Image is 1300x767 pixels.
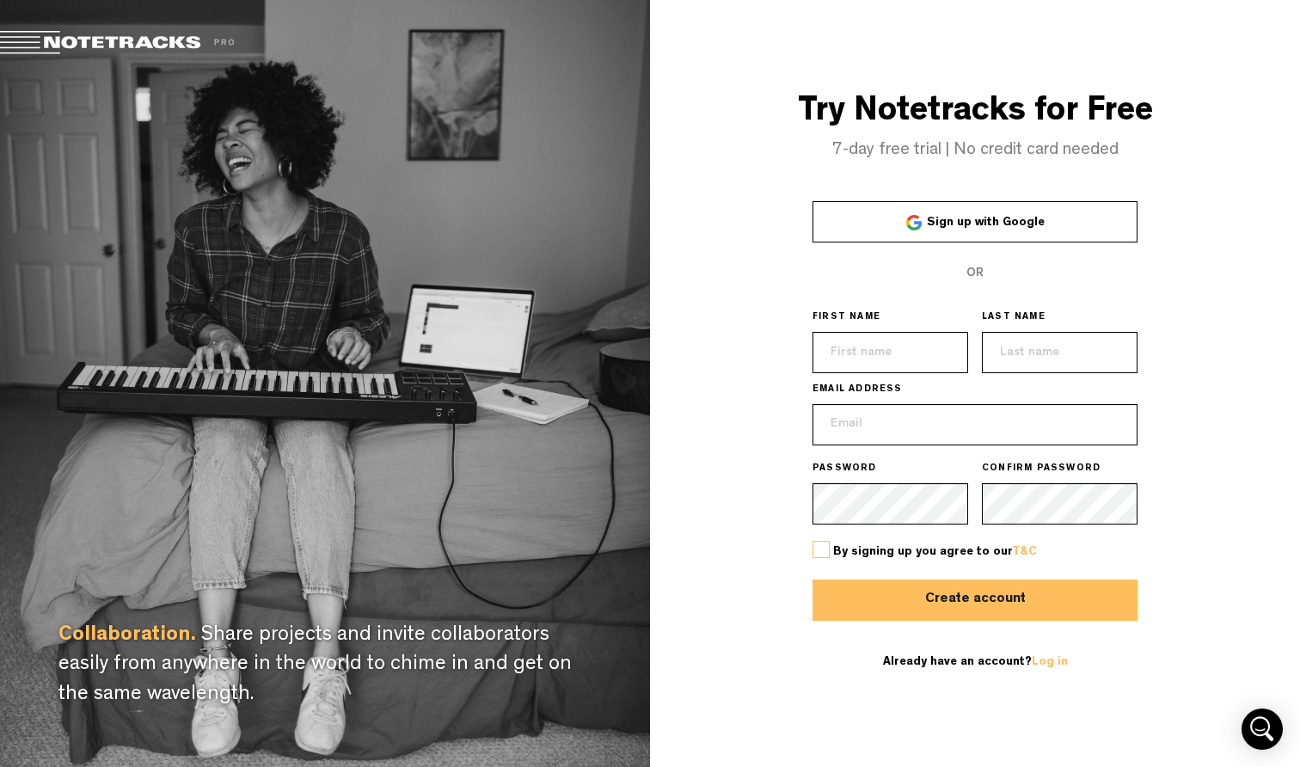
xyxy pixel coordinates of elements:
[966,267,984,279] span: OR
[833,546,1037,558] span: By signing up you agree to our
[812,404,1137,445] input: Email
[883,656,1068,668] span: Already have an account?
[1012,546,1037,558] a: T&C
[812,332,968,373] input: First name
[927,217,1045,229] span: Sign up with Google
[982,311,1046,325] span: LAST NAME
[650,141,1300,160] h4: 7-day free trial | No credit card needed
[650,95,1300,132] h3: Try Notetracks for Free
[812,383,903,397] span: EMAIL ADDRESS
[812,463,877,476] span: PASSWORD
[982,332,1137,373] input: Last name
[1032,656,1068,668] a: Log in
[1242,709,1283,750] div: Open Intercom Messenger
[812,311,880,325] span: FIRST NAME
[812,580,1137,621] button: Create account
[58,626,572,706] span: Share projects and invite collaborators easily from anywhere in the world to chime in and get on ...
[982,463,1101,476] span: CONFIRM PASSWORD
[58,626,196,647] span: Collaboration.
